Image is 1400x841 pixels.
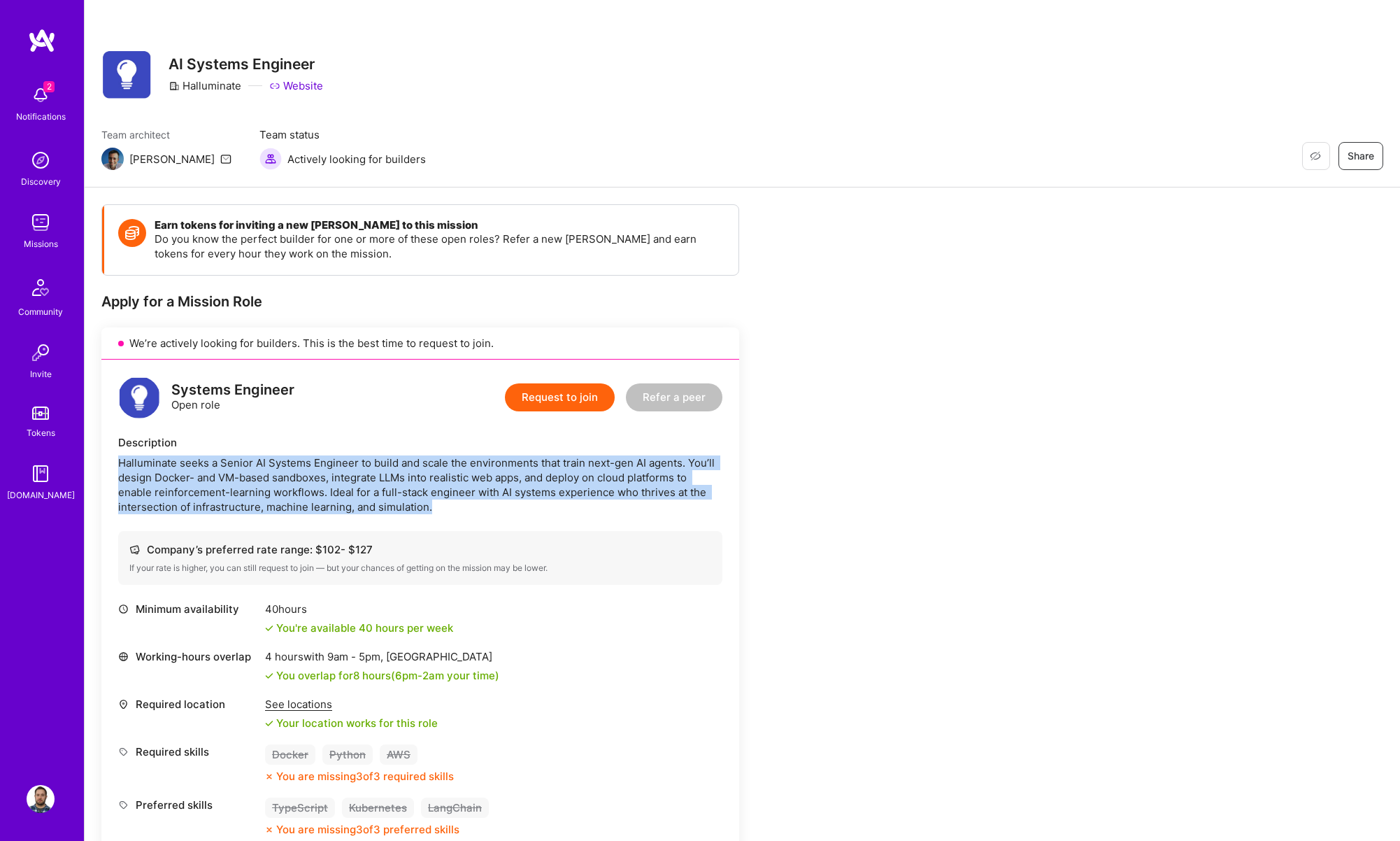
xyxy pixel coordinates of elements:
[24,236,58,251] div: Missions
[265,624,273,632] i: icon Check
[24,271,57,304] img: Community
[259,127,426,142] span: Team status
[265,621,453,635] div: You're available 40 hours per week
[1348,149,1374,163] span: Share
[27,146,55,174] img: discovery
[265,602,453,616] div: 40 hours
[276,822,459,837] div: You are missing 3 of 3 preferred skills
[169,55,323,73] h3: AI Systems Engineer
[16,109,66,124] div: Notifications
[23,785,58,813] a: User Avatar
[265,716,438,730] div: Your location works for this role
[169,80,180,92] i: icon CompanyGray
[28,28,56,53] img: logo
[220,153,231,164] i: icon Mail
[118,798,258,812] div: Preferred skills
[27,460,55,488] img: guide book
[129,563,711,574] div: If your rate is higher, you can still request to join — but your chances of getting on the missio...
[118,219,146,247] img: Token icon
[129,542,711,557] div: Company’s preferred rate range: $ 102 - $ 127
[269,78,323,93] a: Website
[169,78,241,93] div: Halluminate
[380,744,417,765] div: AWS
[118,649,258,664] div: Working-hours overlap
[118,455,722,514] div: Halluminate seeks a Senior AI Systems Engineer to build and scale the environments that train nex...
[118,435,722,450] div: Description
[21,174,61,189] div: Discovery
[155,219,724,232] h4: Earn tokens for inviting a new [PERSON_NAME] to this mission
[265,798,335,818] div: TypeScript
[265,772,273,781] i: icon CloseOrange
[171,383,294,397] div: Systems Engineer
[118,604,129,614] i: icon Clock
[265,697,438,712] div: See locations
[7,488,75,502] div: [DOMAIN_NAME]
[30,367,52,381] div: Invite
[395,669,444,682] span: 6pm - 2am
[259,148,282,170] img: Actively looking for builders
[265,826,273,834] i: icon CloseOrange
[276,668,499,683] div: You overlap for 8 hours ( your time)
[118,376,160,418] img: logo
[118,744,258,759] div: Required skills
[27,425,55,440] div: Tokens
[171,383,294,412] div: Open role
[129,544,140,555] i: icon Cash
[101,327,739,360] div: We’re actively looking for builders. This is the best time to request to join.
[18,304,63,319] div: Community
[118,697,258,712] div: Required location
[27,785,55,813] img: User Avatar
[342,798,414,818] div: Kubernetes
[276,769,454,784] div: You are missing 3 of 3 required skills
[265,744,315,765] div: Docker
[287,152,426,167] span: Actively looking for builders
[101,292,739,311] div: Apply for a Mission Role
[118,651,129,662] i: icon World
[265,719,273,728] i: icon Check
[1310,150,1321,162] i: icon EyeClosed
[118,747,129,757] i: icon Tag
[421,798,489,818] div: LangChain
[265,672,273,680] i: icon Check
[101,148,124,170] img: Team Architect
[32,407,49,420] img: tokens
[118,800,129,810] i: icon Tag
[322,744,373,765] div: Python
[155,232,724,261] p: Do you know the perfect builder for one or more of these open roles? Refer a new [PERSON_NAME] an...
[118,699,129,709] i: icon Location
[118,602,258,616] div: Minimum availability
[27,81,55,109] img: bell
[324,650,386,663] span: 9am - 5pm ,
[626,383,722,411] button: Refer a peer
[27,339,55,367] img: Invite
[1338,142,1383,170] button: Share
[129,152,215,167] div: [PERSON_NAME]
[101,127,231,142] span: Team architect
[265,649,499,664] div: 4 hours with [GEOGRAPHIC_DATA]
[101,50,152,99] img: Company Logo
[505,383,615,411] button: Request to join
[43,81,55,92] span: 2
[27,209,55,236] img: teamwork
